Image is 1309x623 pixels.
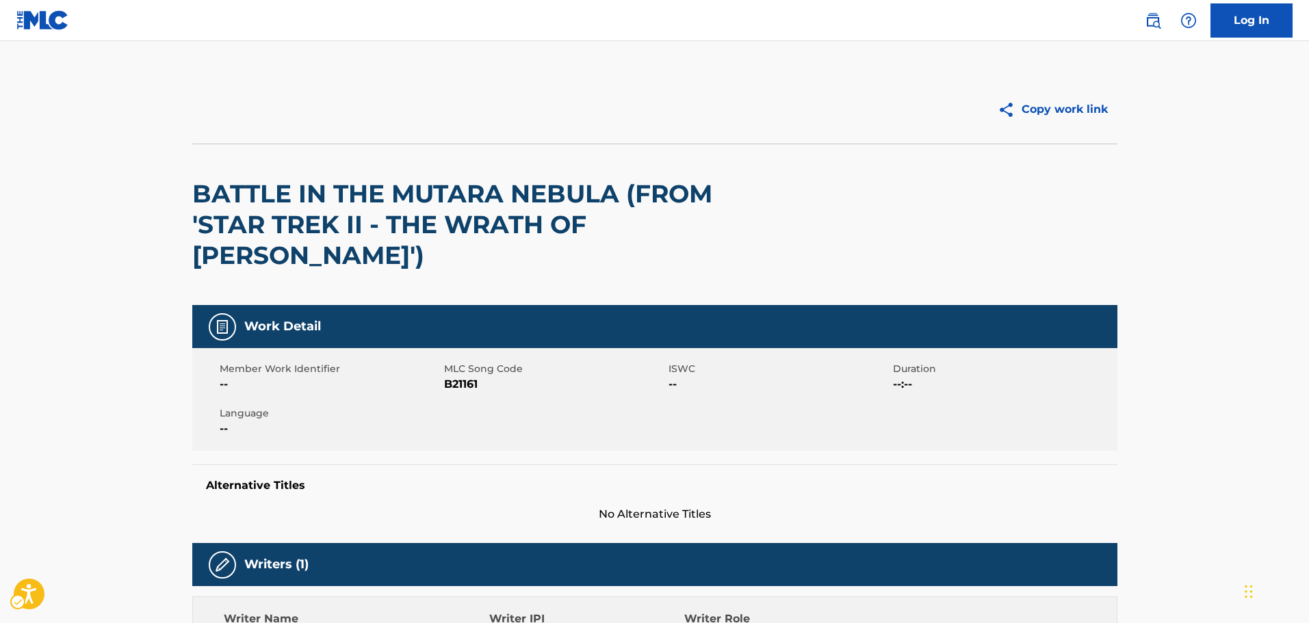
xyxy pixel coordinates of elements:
span: Member Work Identifier [220,362,441,376]
span: No Alternative Titles [192,506,1117,522]
img: Work Detail [214,319,231,335]
span: ISWC [669,362,890,376]
h5: Work Detail [244,319,321,334]
img: MLC Logo [16,10,69,30]
div: Drag [1245,571,1253,612]
span: Language [220,406,441,421]
span: MLC Song Code [444,362,665,376]
img: Copy work link [998,101,1022,118]
span: -- [220,376,441,393]
h5: Writers (1) [244,557,309,572]
img: Writers [214,557,231,573]
h5: Alternative Titles [206,479,1104,492]
div: Chat Widget [1241,557,1309,623]
iframe: Hubspot Iframe [1241,557,1309,623]
span: B21161 [444,376,665,393]
h2: BATTLE IN THE MUTARA NEBULA (FROM 'STAR TREK II - THE WRATH OF [PERSON_NAME]') [192,178,747,271]
img: help [1180,12,1197,29]
span: -- [220,421,441,437]
img: search [1145,12,1161,29]
span: --:-- [893,376,1114,393]
span: Duration [893,362,1114,376]
span: -- [669,376,890,393]
a: Log In [1210,3,1293,38]
button: Copy work link [988,92,1117,127]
